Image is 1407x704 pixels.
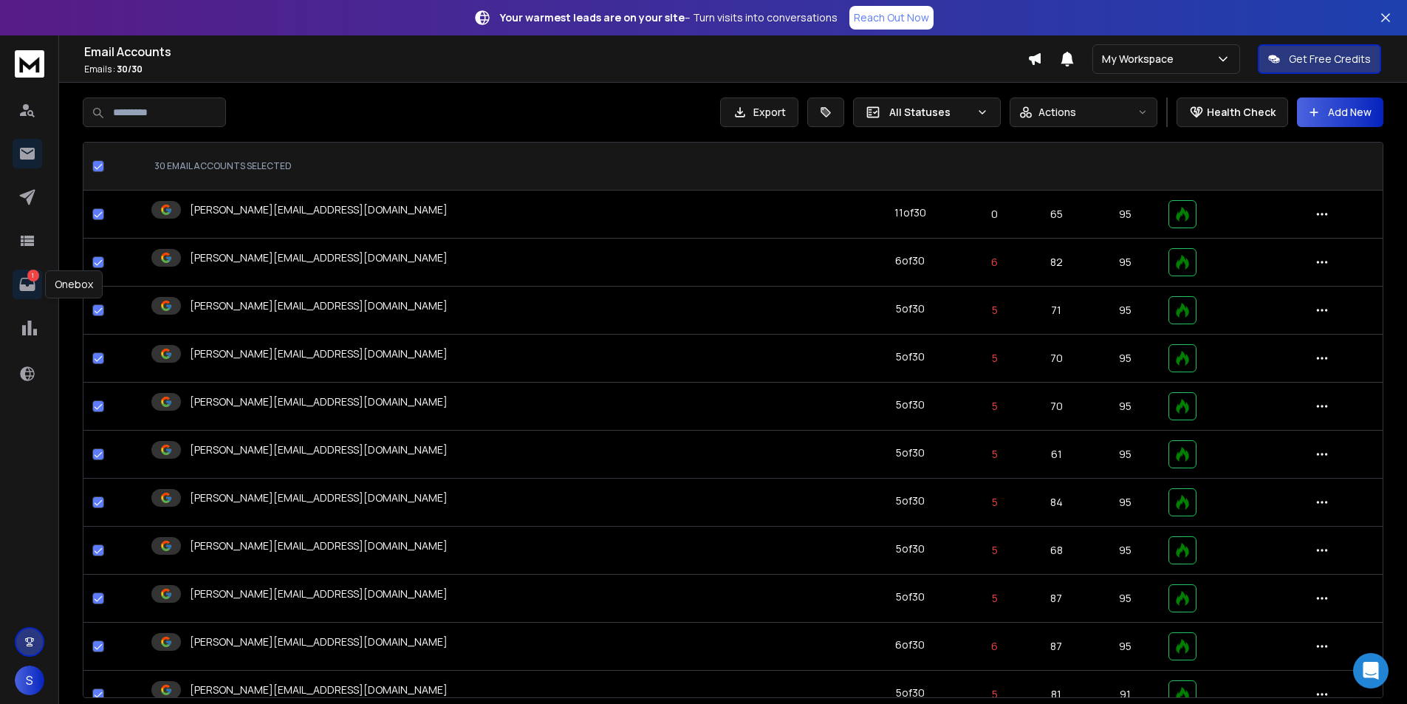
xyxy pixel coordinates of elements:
[1021,383,1090,431] td: 70
[976,543,1013,558] p: 5
[976,495,1013,510] p: 5
[13,270,42,299] a: 1
[1021,335,1090,383] td: 70
[889,105,970,120] p: All Statuses
[1021,287,1090,335] td: 71
[45,270,103,298] div: Onebox
[1021,527,1090,575] td: 68
[896,445,925,460] div: 5 of 30
[1021,191,1090,239] td: 65
[1091,527,1160,575] td: 95
[190,683,448,697] p: [PERSON_NAME][EMAIL_ADDRESS][DOMAIN_NAME]
[500,10,685,24] strong: Your warmest leads are on your site
[1021,431,1090,479] td: 61
[895,253,925,268] div: 6 of 30
[894,205,926,220] div: 11 of 30
[1102,52,1180,66] p: My Workspace
[1021,239,1090,287] td: 82
[1091,479,1160,527] td: 95
[1091,383,1160,431] td: 95
[1091,575,1160,623] td: 95
[15,666,44,695] button: S
[1021,479,1090,527] td: 84
[1091,335,1160,383] td: 95
[1091,623,1160,671] td: 95
[976,255,1013,270] p: 6
[154,160,841,172] div: 30 EMAIL ACCOUNTS SELECTED
[190,587,448,601] p: [PERSON_NAME][EMAIL_ADDRESS][DOMAIN_NAME]
[896,397,925,412] div: 5 of 30
[1289,52,1371,66] p: Get Free Credits
[896,349,925,364] div: 5 of 30
[190,491,448,505] p: [PERSON_NAME][EMAIL_ADDRESS][DOMAIN_NAME]
[976,591,1013,606] p: 5
[190,394,448,409] p: [PERSON_NAME][EMAIL_ADDRESS][DOMAIN_NAME]
[976,303,1013,318] p: 5
[1177,98,1288,127] button: Health Check
[854,10,929,25] p: Reach Out Now
[117,63,143,75] span: 30 / 30
[849,6,934,30] a: Reach Out Now
[1091,431,1160,479] td: 95
[1353,653,1389,688] div: Open Intercom Messenger
[1091,239,1160,287] td: 95
[1258,44,1381,74] button: Get Free Credits
[896,541,925,556] div: 5 of 30
[976,639,1013,654] p: 6
[1038,105,1076,120] p: Actions
[84,43,1027,61] h1: Email Accounts
[896,493,925,508] div: 5 of 30
[896,686,925,700] div: 5 of 30
[190,635,448,649] p: [PERSON_NAME][EMAIL_ADDRESS][DOMAIN_NAME]
[500,10,838,25] p: – Turn visits into conversations
[976,687,1013,702] p: 5
[1021,575,1090,623] td: 87
[84,64,1027,75] p: Emails :
[27,270,39,281] p: 1
[976,351,1013,366] p: 5
[720,98,798,127] button: Export
[190,539,448,553] p: [PERSON_NAME][EMAIL_ADDRESS][DOMAIN_NAME]
[1091,191,1160,239] td: 95
[15,50,44,78] img: logo
[190,442,448,457] p: [PERSON_NAME][EMAIL_ADDRESS][DOMAIN_NAME]
[1091,287,1160,335] td: 95
[896,589,925,604] div: 5 of 30
[976,399,1013,414] p: 5
[190,202,448,217] p: [PERSON_NAME][EMAIL_ADDRESS][DOMAIN_NAME]
[1297,98,1383,127] button: Add New
[976,207,1013,222] p: 0
[190,346,448,361] p: [PERSON_NAME][EMAIL_ADDRESS][DOMAIN_NAME]
[190,250,448,265] p: [PERSON_NAME][EMAIL_ADDRESS][DOMAIN_NAME]
[895,638,925,652] div: 6 of 30
[1207,105,1276,120] p: Health Check
[976,447,1013,462] p: 5
[1021,623,1090,671] td: 87
[190,298,448,313] p: [PERSON_NAME][EMAIL_ADDRESS][DOMAIN_NAME]
[896,301,925,316] div: 5 of 30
